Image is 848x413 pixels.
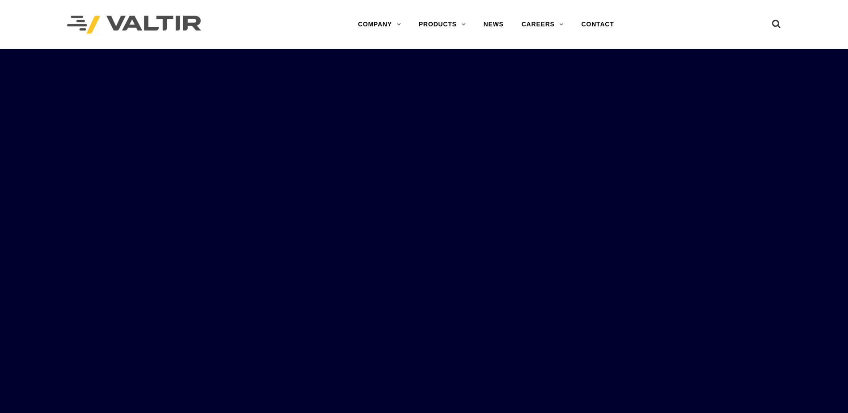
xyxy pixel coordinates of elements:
a: COMPANY [349,16,410,34]
a: PRODUCTS [410,16,475,34]
a: CAREERS [513,16,573,34]
img: Valtir [67,16,201,34]
a: CONTACT [573,16,623,34]
a: NEWS [475,16,513,34]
